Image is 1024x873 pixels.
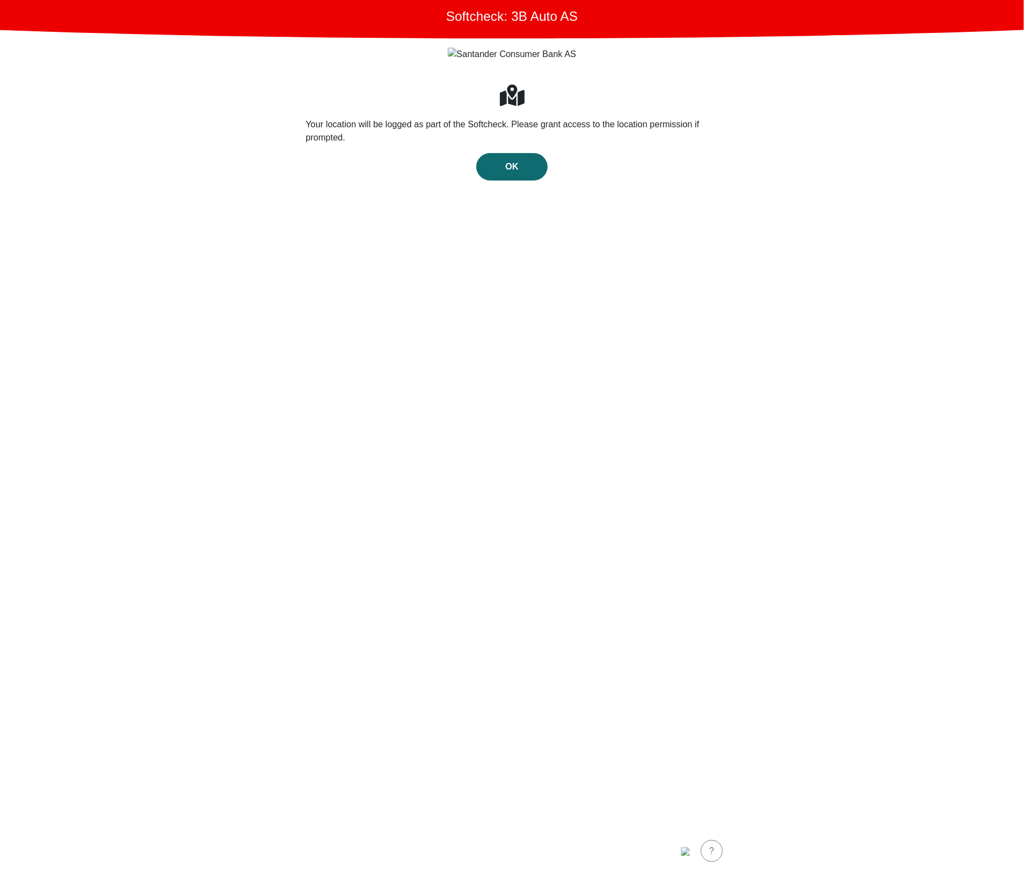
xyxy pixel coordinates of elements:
[505,162,519,171] span: OK
[448,48,576,61] img: Santander Consumer Bank AS
[701,840,723,862] button: ?
[476,153,548,181] button: OK
[306,118,718,144] p: Your location will be logged as part of the Softcheck. Please grant access to the location permis...
[708,844,716,858] div: ?
[681,847,690,856] img: gb.png
[446,9,578,25] h1: Softcheck: 3B Auto AS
